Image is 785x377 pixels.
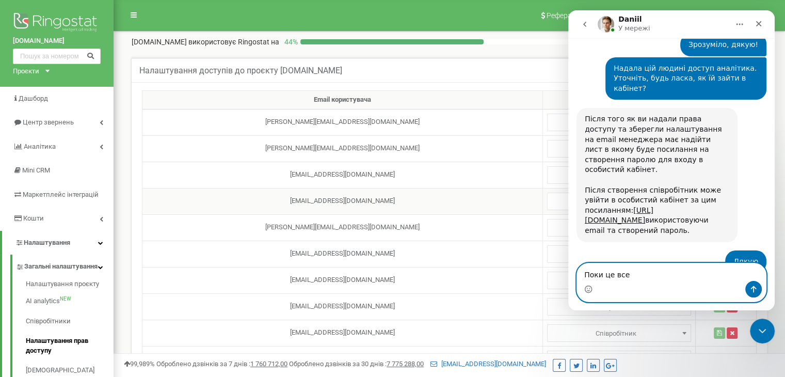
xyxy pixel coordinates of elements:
[188,38,279,46] span: використовує Ringostat на
[547,324,691,342] span: Адміністратор
[19,95,48,102] span: Дашборд
[142,109,543,135] td: [PERSON_NAME][EMAIL_ADDRESS][DOMAIN_NAME]
[430,360,546,368] a: [EMAIL_ADDRESS][DOMAIN_NAME]
[547,219,691,237] span: Адміністратор
[543,91,695,109] th: Рівень доступу
[139,66,342,75] h5: Налаштування доступів до проєкту [DOMAIN_NAME]
[24,239,70,246] span: Налаштування
[547,166,691,184] span: Адміністратор
[547,298,691,316] span: Адміністратор
[142,293,543,320] td: [EMAIL_ADDRESS][DOMAIN_NAME]
[142,188,543,214] td: [EMAIL_ADDRESS][DOMAIN_NAME]
[142,162,543,188] td: [EMAIL_ADDRESS][DOMAIN_NAME]
[142,135,543,162] td: [PERSON_NAME][EMAIL_ADDRESS][DOMAIN_NAME]
[26,311,114,332] a: Співробітники
[26,331,114,360] a: Налаштування прав доступу
[26,279,114,292] a: Налаштування проєкту
[142,214,543,241] td: [PERSON_NAME][EMAIL_ADDRESS][DOMAIN_NAME]
[551,142,687,156] span: Адміністратор
[547,11,623,20] span: Реферальна програма
[23,214,44,222] span: Кошти
[547,193,691,210] span: Адміністратор
[547,245,691,263] span: Адміністратор
[551,168,687,183] span: Аналітик
[551,116,687,130] span: Адміністратор
[22,166,50,174] span: Mini CRM
[551,353,687,367] span: Співробітник
[13,36,101,46] a: [DOMAIN_NAME]
[387,360,424,368] u: 7 775 288,00
[551,221,687,235] span: Співробітник
[250,360,287,368] u: 1 760 712,00
[547,272,691,289] span: Адміністратор
[551,300,687,315] span: Співробітник
[551,247,687,262] span: Співробітник
[568,10,775,310] iframe: Intercom live chat
[142,346,543,372] td: [EMAIL_ADDRESS][DOMAIN_NAME]
[26,291,114,311] a: AI analyticsNEW
[13,67,39,76] div: Проєкти
[142,267,543,293] td: [EMAIL_ADDRESS][DOMAIN_NAME]
[13,49,101,64] input: Пошук за номером
[547,140,691,158] span: Адміністратор
[24,143,56,150] span: Аналiтика
[15,255,114,276] a: Загальні налаштування
[142,91,543,109] th: Email користувача
[547,114,691,131] span: Адміністратор
[24,262,98,272] span: Загальні налаштування
[156,360,287,368] span: Оброблено дзвінків за 7 днів :
[551,274,687,288] span: Співробітник
[2,231,114,255] a: Налаштування
[142,320,543,346] td: [EMAIL_ADDRESS][DOMAIN_NAME]
[23,118,74,126] span: Центр звернень
[23,191,99,198] span: Маркетплейс інтеграцій
[142,241,543,267] td: [EMAIL_ADDRESS][DOMAIN_NAME]
[750,319,775,343] iframe: Intercom live chat
[551,195,687,209] span: Співробітник
[547,351,691,368] span: Адміністратор
[551,326,687,341] span: Співробітник
[289,360,424,368] span: Оброблено дзвінків за 30 днів :
[279,37,300,47] p: 44 %
[13,10,101,36] img: Ringostat logo
[132,37,279,47] p: [DOMAIN_NAME]
[124,360,155,368] span: 99,989%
